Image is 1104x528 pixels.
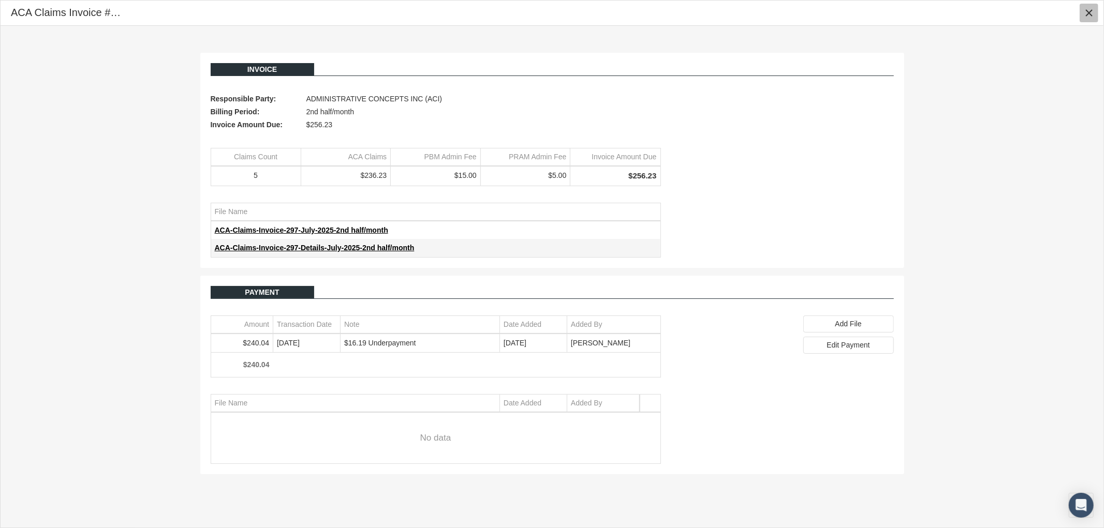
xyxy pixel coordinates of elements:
div: Note [344,320,360,329]
div: File Name [215,207,248,217]
div: ACA Claims Invoice #297 [11,6,124,20]
div: Claims Count [234,152,277,162]
td: $16.19 Underpayment [341,334,500,352]
td: Column Added By [567,316,660,334]
div: Transaction Date [277,320,332,329]
td: Column Invoice Amount Due [570,148,660,166]
td: Column Claims Count [211,148,301,166]
span: $256.23 [306,118,333,131]
td: Column PBM Admin Fee [391,148,481,166]
div: Added By [571,398,602,408]
div: Invoice Amount Due [592,152,656,162]
div: Edit Payment [803,337,894,354]
div: Added By [571,320,602,329]
span: Payment [245,288,279,296]
td: [DATE] [500,334,567,352]
span: ACA-Claims-Invoice-297-July-2025-2nd half/month [215,226,388,234]
div: $236.23 [305,171,387,180]
div: Data grid [211,394,661,464]
span: Edit Payment [827,341,870,349]
div: $15.00 [394,171,477,180]
td: Column Note [341,316,500,334]
td: Column ACA Claims [301,148,391,166]
div: File Name [215,398,248,408]
span: ACA-Claims-Invoice-297-Details-July-2025-2nd half/month [215,244,415,252]
td: Column Transaction Date [273,316,341,334]
div: $240.04 [215,360,270,370]
div: Amount [244,320,269,329]
div: ACA Claims [348,152,387,162]
td: 5 [211,167,301,185]
td: Column Date Added [500,395,567,412]
span: Add File [835,320,861,328]
div: Close [1080,4,1098,22]
span: 2nd half/month [306,105,355,118]
div: Date Added [504,398,541,408]
span: Invoice [247,65,277,73]
div: Data grid [211,203,661,258]
td: $240.04 [211,334,273,352]
span: Billing Period: [211,105,301,118]
td: Column Date Added [500,316,567,334]
td: Column Added By [567,395,640,412]
td: Column PRAM Admin Fee [480,148,570,166]
td: [DATE] [273,334,341,352]
div: $256.23 [574,171,656,181]
div: PBM Admin Fee [424,152,477,162]
div: Date Added [504,320,541,329]
div: Data grid [211,148,661,186]
div: Data grid [211,315,661,378]
span: Responsible Party: [211,93,301,105]
div: $5.00 [484,171,567,180]
td: Column File Name [211,203,660,221]
td: Column Amount [211,316,273,334]
div: Add File [803,315,894,333]
td: Column File Name [211,395,500,412]
div: PRAM Admin Fee [509,152,566,162]
span: ADMINISTRATIVE CONCEPTS INC (ACI) [306,93,443,105]
span: Invoice Amount Due: [211,118,301,131]
td: [PERSON_NAME] [567,334,660,352]
div: Open Intercom Messenger [1069,493,1094,518]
